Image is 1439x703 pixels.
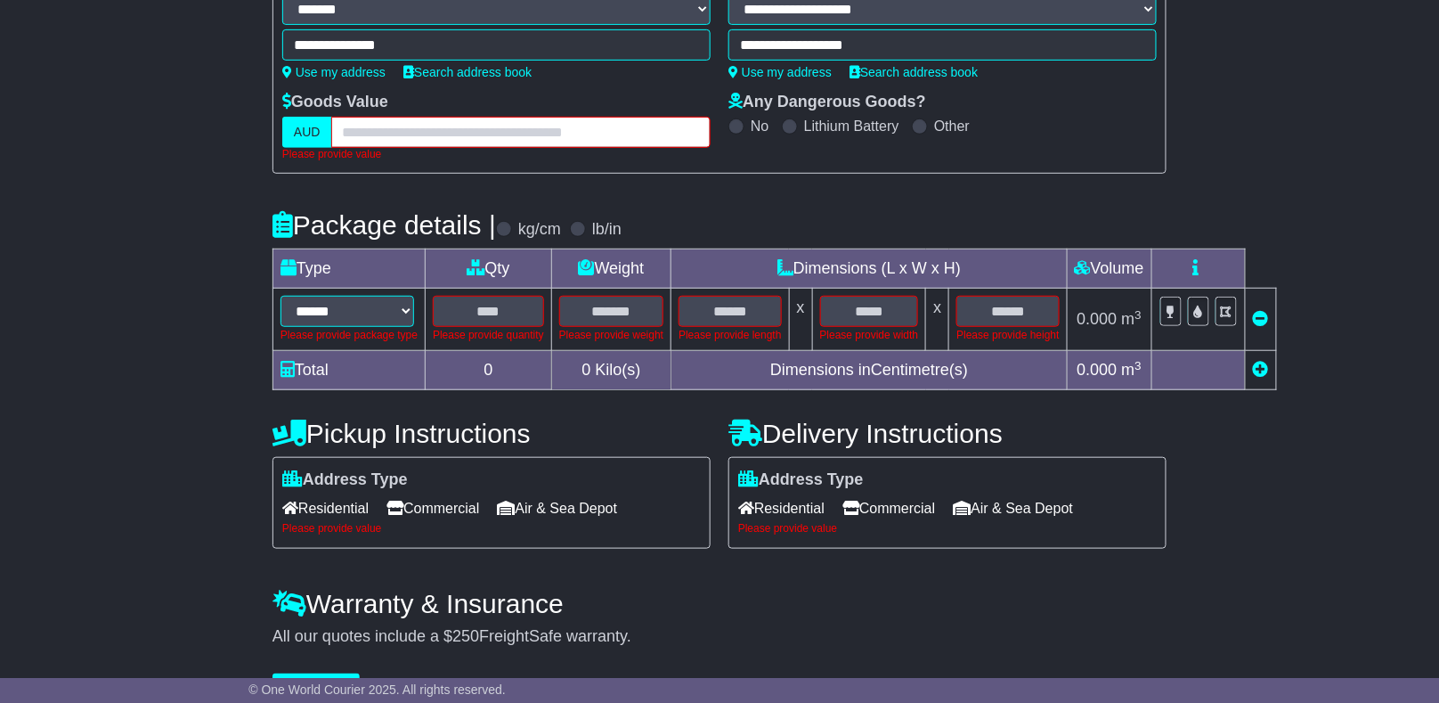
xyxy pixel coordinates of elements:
span: 0.000 [1077,310,1118,328]
label: Any Dangerous Goods? [728,93,926,112]
div: Please provide length [679,327,781,343]
a: Add new item [1253,361,1269,379]
h4: Warranty & Insurance [272,589,1167,618]
td: 0 [426,351,552,390]
td: Type [273,249,426,289]
div: Please provide value [282,148,711,160]
div: Please provide quantity [433,327,544,343]
label: lb/in [592,220,622,240]
a: Search address book [403,65,532,79]
td: Dimensions (L x W x H) [671,249,1068,289]
span: Residential [738,495,825,522]
div: Please provide height [956,327,1059,343]
td: x [789,289,812,351]
label: Other [934,118,970,135]
div: Please provide weight [559,327,663,343]
span: m [1122,310,1142,328]
a: Use my address [728,65,832,79]
td: Kilo(s) [551,351,671,390]
label: AUD [282,117,332,148]
span: Air & Sea Depot [498,495,618,522]
td: Dimensions in Centimetre(s) [671,351,1068,390]
span: Commercial [386,495,479,522]
label: Address Type [282,470,408,490]
label: Goods Value [282,93,388,112]
span: Residential [282,495,369,522]
td: Volume [1067,249,1151,289]
td: Total [273,351,426,390]
span: © One World Courier 2025. All rights reserved. [248,683,506,697]
div: Please provide value [738,522,1157,535]
span: m [1122,361,1142,379]
td: x [926,289,949,351]
div: Please provide width [820,327,919,343]
span: 250 [452,627,479,645]
a: Remove this item [1253,310,1269,328]
h4: Package details | [272,210,496,240]
span: Commercial [842,495,935,522]
span: Air & Sea Depot [954,495,1074,522]
td: Qty [426,249,552,289]
sup: 3 [1135,308,1142,322]
div: All our quotes include a $ FreightSafe warranty. [272,627,1167,647]
label: No [751,118,768,135]
h4: Delivery Instructions [728,419,1167,448]
td: Weight [551,249,671,289]
a: Use my address [282,65,386,79]
label: Lithium Battery [804,118,899,135]
div: Please provide package type [280,327,418,343]
sup: 3 [1135,359,1142,372]
a: Search address book [850,65,978,79]
h4: Pickup Instructions [272,419,711,448]
div: Please provide value [282,522,701,535]
label: kg/cm [518,220,561,240]
label: Address Type [738,470,864,490]
span: 0 [582,361,591,379]
span: 0.000 [1077,361,1118,379]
